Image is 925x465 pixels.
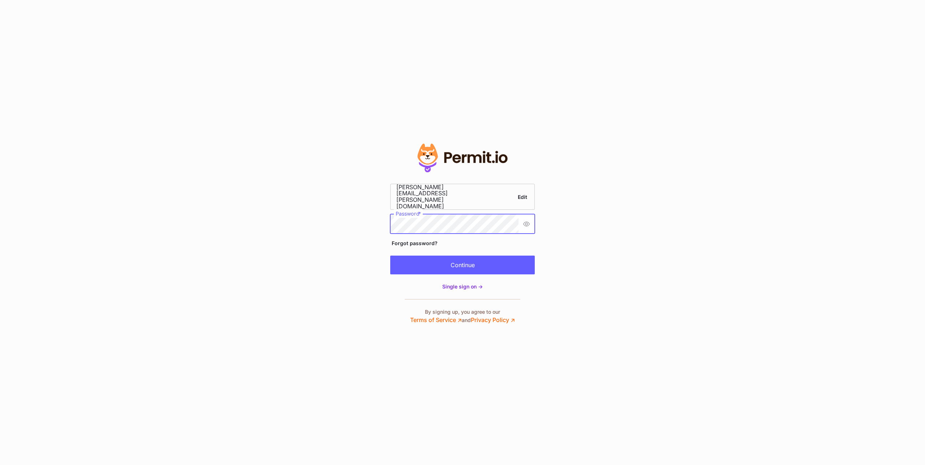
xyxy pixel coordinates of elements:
[471,316,515,323] a: Privacy Policy ↗
[519,214,534,233] button: Show password
[390,256,535,274] button: Continue
[410,316,462,323] a: Terms of Service ↗
[516,192,529,202] a: Edit email address
[396,184,487,209] span: [PERSON_NAME][EMAIL_ADDRESS][PERSON_NAME][DOMAIN_NAME]
[394,209,423,218] label: Password
[410,308,515,324] p: By signing up, you agree to our and
[442,283,483,290] a: Single sign on ->
[390,239,439,248] a: Forgot password?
